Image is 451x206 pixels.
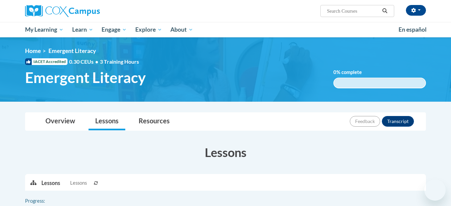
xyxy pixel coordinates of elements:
[25,58,67,65] span: IACET Accredited
[39,113,82,130] a: Overview
[25,5,100,17] img: Cox Campus
[350,116,380,127] button: Feedback
[69,58,100,65] span: 0.30 CEUs
[48,47,96,54] span: Emergent Literacy
[326,7,380,15] input: Search Courses
[100,58,139,65] span: 3 Training Hours
[333,69,372,76] label: % complete
[394,23,431,37] a: En español
[25,26,63,34] span: My Learning
[382,116,414,127] button: Transcript
[70,179,87,187] span: Lessons
[102,26,127,34] span: Engage
[97,22,131,37] a: Engage
[380,7,390,15] button: Search
[399,26,427,33] span: En español
[15,22,436,37] div: Main menu
[25,197,63,205] label: Progress:
[21,22,68,37] a: My Learning
[25,69,146,86] span: Emergent Literacy
[68,22,98,37] a: Learn
[135,26,162,34] span: Explore
[72,26,93,34] span: Learn
[89,113,125,130] a: Lessons
[424,179,446,201] iframe: Button to launch messaging window
[406,5,426,16] button: Account Settings
[170,26,193,34] span: About
[131,22,166,37] a: Explore
[25,47,41,54] a: Home
[95,58,98,65] span: •
[333,69,336,75] span: 0
[166,22,198,37] a: About
[25,144,426,161] h3: Lessons
[41,179,60,187] p: Lessons
[132,113,176,130] a: Resources
[25,5,152,17] a: Cox Campus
